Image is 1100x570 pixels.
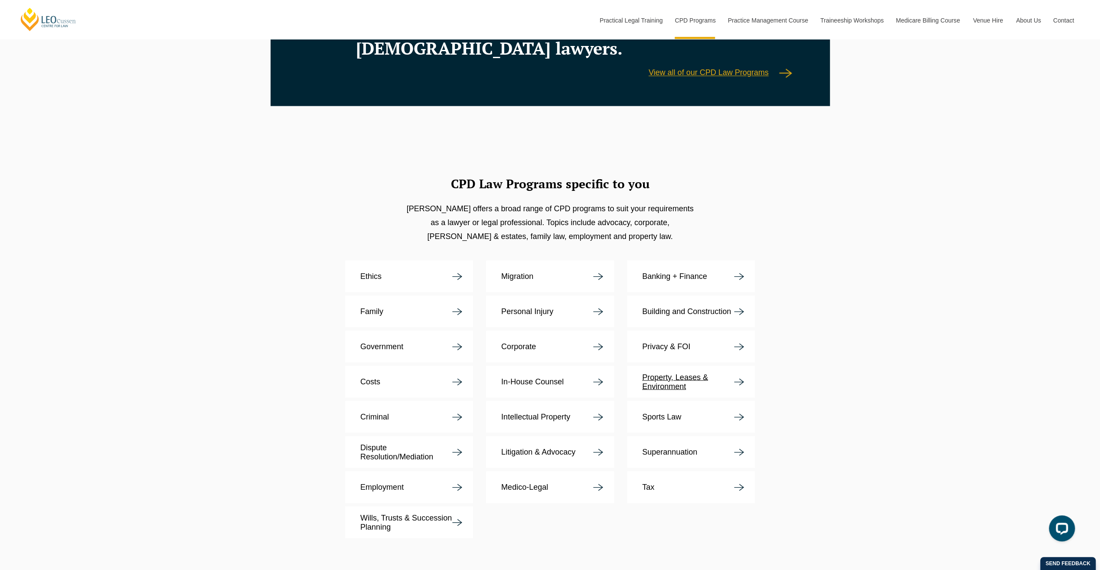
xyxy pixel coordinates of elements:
[642,373,734,391] p: Property, Leases & Environment
[360,513,452,531] p: Wills, Trusts & Succession Planning
[1009,2,1047,39] a: About Us
[642,272,707,281] p: Banking + Finance
[501,272,533,281] p: Migration
[627,366,755,397] a: Property, Leases & Environment
[501,412,570,421] p: Intellectual Property
[345,366,473,397] a: Costs
[486,295,614,327] a: Personal Injury
[501,447,575,456] p: Litigation & Advocacy
[1047,2,1080,39] a: Contact
[734,413,744,420] img: arrow
[345,401,473,432] a: Criminal
[1042,512,1078,548] iframe: LiveChat chat widget
[642,307,731,316] p: Building and Construction
[501,482,548,491] p: Medico-Legal
[308,68,792,78] a: View all of our CPD Law Programs
[486,260,614,292] a: Migration
[452,484,462,491] img: arrow
[642,447,697,456] p: Superannuation
[627,331,755,362] a: Privacy & FOI
[627,401,755,432] a: Sports Law
[360,412,389,421] p: Criminal
[642,482,654,491] p: Tax
[345,331,473,362] a: Government
[779,69,792,78] img: arrow
[345,471,473,503] a: Employment
[642,342,690,351] p: Privacy & FOI
[593,308,603,315] img: arrow
[642,412,681,421] p: Sports Law
[486,401,614,432] a: Intellectual Property
[734,308,744,315] img: arrow
[734,484,744,491] img: arrow
[486,436,614,468] a: Litigation & Advocacy
[452,378,462,385] img: arrow
[360,342,403,351] p: Government
[593,413,603,420] img: arrow
[593,273,603,280] img: arrow
[452,449,462,455] img: arrow
[889,2,966,39] a: Medicare Billing Course
[303,173,797,194] h2: CPD Law Programs specific to you
[486,366,614,397] a: In-House Counsel
[452,273,462,280] img: arrow
[345,506,473,538] a: Wills, Trusts & Succession Planning
[501,307,553,316] p: Personal Injury
[627,260,755,292] a: Banking + Finance
[814,2,889,39] a: Traineeship Workshops
[452,343,462,350] img: arrow
[593,343,603,350] img: arrow
[966,2,1009,39] a: Venue Hire
[20,7,77,32] a: [PERSON_NAME] Centre for Law
[452,519,462,526] img: arrow
[452,413,462,420] img: arrow
[593,378,603,385] img: arrow
[734,273,744,280] img: arrow
[345,436,473,468] a: Dispute Resolution/Mediation
[501,342,536,351] p: Corporate
[360,443,452,461] p: Dispute Resolution/Mediation
[668,2,721,39] a: CPD Programs
[345,260,473,292] a: Ethics
[734,343,744,350] img: arrow
[360,272,382,281] p: Ethics
[734,449,744,455] img: arrow
[593,449,603,455] img: arrow
[627,471,755,503] a: Tax
[360,377,380,386] p: Costs
[501,377,564,386] p: In-House Counsel
[486,331,614,362] a: Corporate
[734,378,744,385] img: arrow
[593,484,603,491] img: arrow
[360,482,404,491] p: Employment
[593,2,669,39] a: Practical Legal Training
[721,2,814,39] a: Practice Management Course
[486,471,614,503] a: Medico-Legal
[360,307,383,316] p: Family
[627,436,755,468] a: Superannuation
[345,295,473,327] a: Family
[452,308,462,315] img: arrow
[627,295,755,327] a: Building and Construction
[401,201,699,243] p: [PERSON_NAME] offers a broad range of CPD programs to suit your requirements as a lawyer or legal...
